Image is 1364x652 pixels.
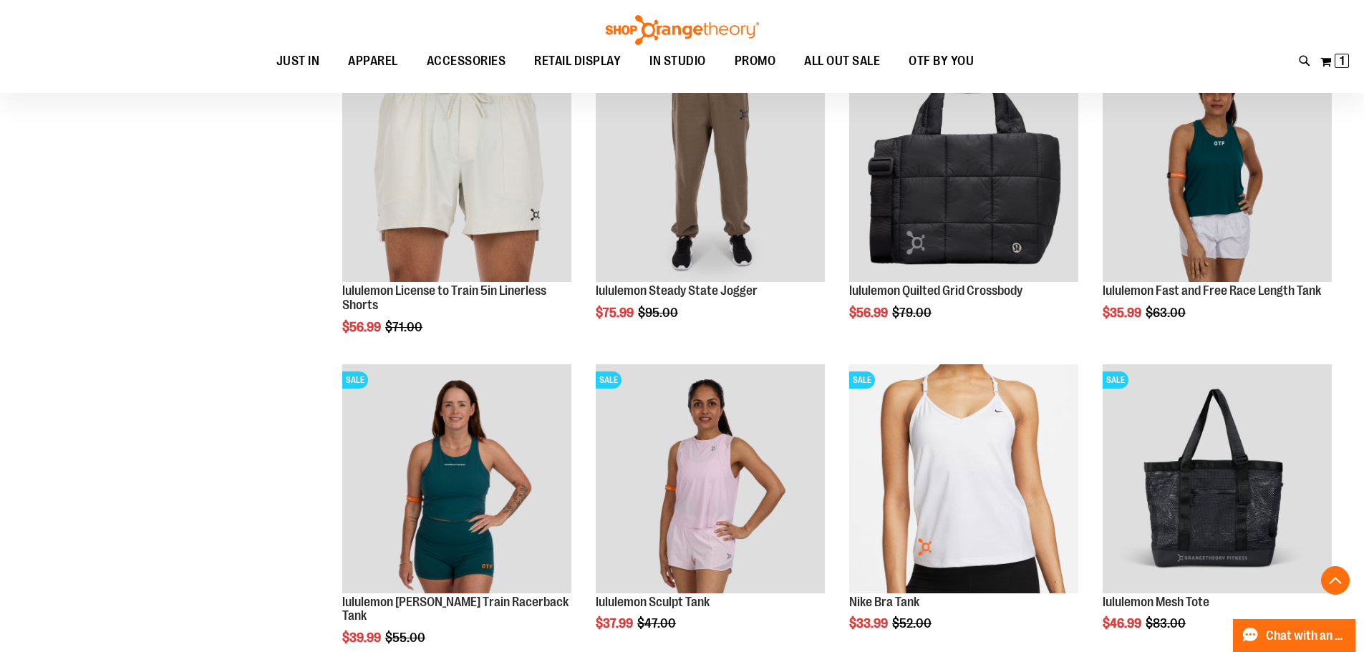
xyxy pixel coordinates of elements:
[1103,364,1332,595] a: Product image for lululemon Mesh ToteSALE
[342,371,368,389] span: SALE
[1103,371,1128,389] span: SALE
[804,45,880,77] span: ALL OUT SALE
[342,364,571,595] a: lululemon Wunder Train Racerback TankSALE
[342,283,546,312] a: lululemon License to Train 5in Linerless Shorts
[1103,283,1321,298] a: lululemon Fast and Free Race Length Tank
[849,283,1022,298] a: lululemon Quilted Grid Crossbody
[342,320,383,334] span: $56.99
[596,306,636,320] span: $75.99
[1095,46,1339,356] div: product
[342,364,571,593] img: lululemon Wunder Train Racerback Tank
[1103,364,1332,593] img: Product image for lululemon Mesh Tote
[596,283,758,298] a: lululemon Steady State Jogger
[385,631,427,645] span: $55.00
[849,306,890,320] span: $56.99
[596,595,710,609] a: lululemon Sculpt Tank
[427,45,506,77] span: ACCESSORIES
[348,45,398,77] span: APPAREL
[335,46,579,370] div: product
[638,306,680,320] span: $95.00
[637,616,678,631] span: $47.00
[534,45,621,77] span: RETAIL DISPLAY
[342,631,383,645] span: $39.99
[849,364,1078,595] a: Front facing view of plus Nike Bra TankSALE
[1103,53,1332,282] img: Main view of 2024 August lululemon Fast and Free Race Length Tank
[589,46,832,356] div: product
[596,53,825,282] img: lululemon Steady State Jogger
[385,320,425,334] span: $71.00
[849,371,875,389] span: SALE
[849,53,1078,282] img: lululemon Quilted Grid Crossbody
[596,53,825,284] a: lululemon Steady State JoggerSALE
[596,371,621,389] span: SALE
[849,616,890,631] span: $33.99
[1233,619,1356,652] button: Chat with an Expert
[604,15,761,45] img: Shop Orangetheory
[342,53,571,284] a: lululemon License to Train 5in Linerless ShortsSALE
[1103,53,1332,284] a: Main view of 2024 August lululemon Fast and Free Race Length TankSALE
[735,45,776,77] span: PROMO
[849,595,919,609] a: Nike Bra Tank
[1103,306,1143,320] span: $35.99
[1103,595,1209,609] a: lululemon Mesh Tote
[909,45,974,77] span: OTF BY YOU
[1146,616,1188,631] span: $83.00
[596,364,825,593] img: Main Image of 1538347
[1266,629,1347,643] span: Chat with an Expert
[1340,54,1345,68] span: 1
[342,53,571,282] img: lululemon License to Train 5in Linerless Shorts
[596,364,825,595] a: Main Image of 1538347SALE
[849,364,1078,593] img: Front facing view of plus Nike Bra Tank
[1321,566,1350,595] button: Back To Top
[1103,616,1143,631] span: $46.99
[892,306,934,320] span: $79.00
[849,53,1078,284] a: lululemon Quilted Grid CrossbodySALE
[596,616,635,631] span: $37.99
[342,595,569,623] a: lululemon [PERSON_NAME] Train Racerback Tank
[1146,306,1188,320] span: $63.00
[649,45,706,77] span: IN STUDIO
[276,45,320,77] span: JUST IN
[842,46,1085,356] div: product
[892,616,934,631] span: $52.00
